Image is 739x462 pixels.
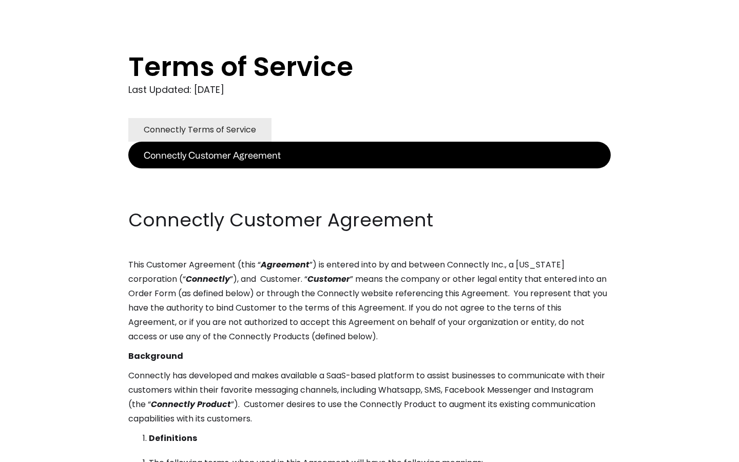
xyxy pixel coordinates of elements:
[144,123,256,137] div: Connectly Terms of Service
[261,259,309,271] em: Agreement
[307,273,350,285] em: Customer
[128,258,611,344] p: This Customer Agreement (this “ ”) is entered into by and between Connectly Inc., a [US_STATE] co...
[21,444,62,458] ul: Language list
[10,443,62,458] aside: Language selected: English
[128,82,611,98] div: Last Updated: [DATE]
[151,398,231,410] em: Connectly Product
[186,273,230,285] em: Connectly
[128,369,611,426] p: Connectly has developed and makes available a SaaS-based platform to assist businesses to communi...
[128,51,570,82] h1: Terms of Service
[128,207,611,233] h2: Connectly Customer Agreement
[128,168,611,183] p: ‍
[128,188,611,202] p: ‍
[144,148,281,162] div: Connectly Customer Agreement
[149,432,197,444] strong: Definitions
[128,350,183,362] strong: Background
